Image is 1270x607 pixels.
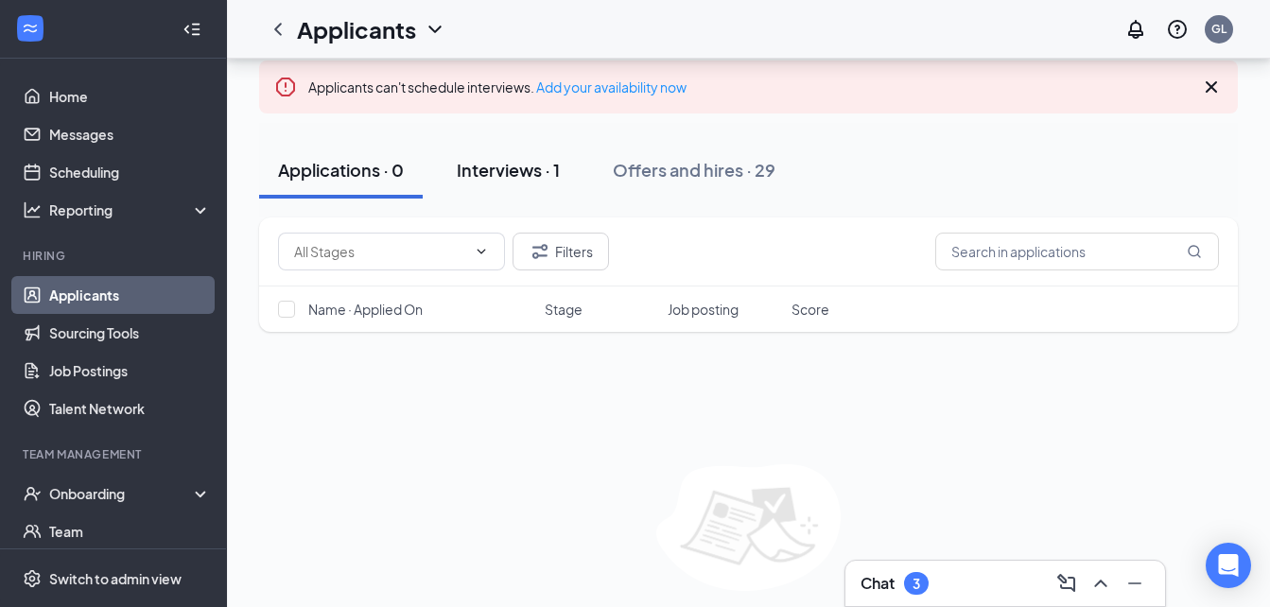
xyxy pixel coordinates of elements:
a: Add your availability now [536,78,687,95]
div: Team Management [23,446,207,462]
a: Scheduling [49,153,211,191]
a: Home [49,78,211,115]
a: Messages [49,115,211,153]
h1: Applicants [297,13,416,45]
div: GL [1211,21,1227,37]
img: empty-state [656,464,841,591]
div: Applications · 0 [278,158,404,182]
svg: Cross [1200,76,1223,98]
svg: Analysis [23,200,42,219]
svg: Error [274,76,297,98]
div: Reporting [49,200,212,219]
span: Applicants can't schedule interviews. [308,78,687,95]
svg: ChevronDown [424,18,446,41]
div: Interviews · 1 [457,158,560,182]
button: ComposeMessage [1052,568,1082,598]
svg: ChevronUp [1089,572,1112,595]
svg: UserCheck [23,484,42,503]
span: Job posting [668,300,739,319]
a: Talent Network [49,390,211,427]
input: All Stages [294,241,466,262]
svg: Filter [529,240,551,263]
svg: Notifications [1124,18,1147,41]
h3: Chat [861,573,895,594]
svg: Collapse [183,20,201,39]
button: ChevronUp [1086,568,1116,598]
svg: MagnifyingGlass [1187,244,1202,259]
span: Stage [545,300,583,319]
span: Name · Applied On [308,300,423,319]
div: Onboarding [49,484,195,503]
a: Job Postings [49,352,211,390]
svg: Settings [23,569,42,588]
svg: Minimize [1123,572,1146,595]
div: Hiring [23,248,207,264]
svg: ChevronDown [474,244,489,259]
button: Minimize [1120,568,1150,598]
input: Search in applications [935,233,1219,270]
div: 3 [913,576,920,592]
svg: QuestionInfo [1166,18,1189,41]
span: Score [792,300,829,319]
svg: WorkstreamLogo [21,19,40,38]
div: Open Intercom Messenger [1206,543,1251,588]
svg: ComposeMessage [1055,572,1078,595]
svg: ChevronLeft [267,18,289,41]
a: Team [49,512,211,550]
div: Offers and hires · 29 [613,158,775,182]
button: Filter Filters [513,233,609,270]
div: Switch to admin view [49,569,182,588]
a: Sourcing Tools [49,314,211,352]
a: Applicants [49,276,211,314]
